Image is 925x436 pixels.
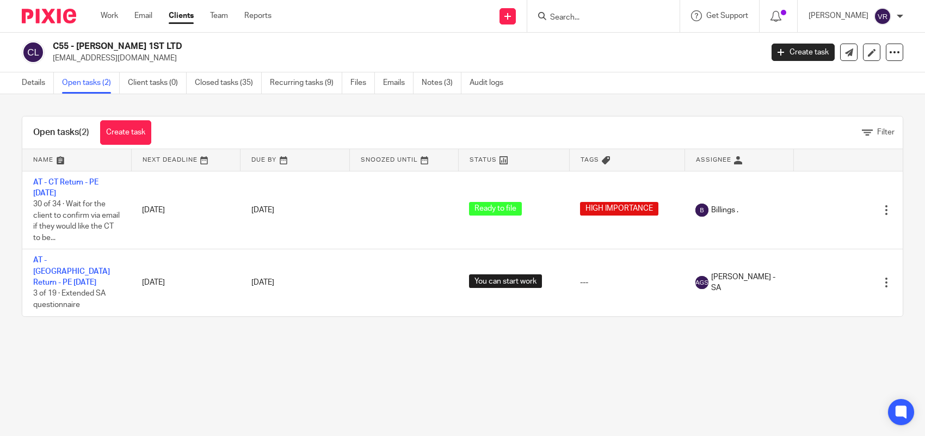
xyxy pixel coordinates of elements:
[422,72,461,94] a: Notes (3)
[711,205,738,216] span: Billings .
[101,10,118,21] a: Work
[549,13,647,23] input: Search
[33,179,98,197] a: AT - CT Return - PE [DATE]
[128,72,187,94] a: Client tasks (0)
[350,72,375,94] a: Files
[251,206,274,214] span: [DATE]
[22,72,54,94] a: Details
[244,10,272,21] a: Reports
[22,41,45,64] img: svg%3E
[580,202,658,216] span: HIGH IMPORTANCE
[53,41,615,52] h2: C55 - [PERSON_NAME] 1ST LTD
[79,128,89,137] span: (2)
[251,279,274,286] span: [DATE]
[469,202,522,216] span: Ready to file
[33,127,89,138] h1: Open tasks
[33,200,120,242] span: 30 of 34 · Wait for the client to confirm via email if they would like the CT to be...
[33,290,106,309] span: 3 of 19 · Extended SA questionnaire
[134,10,152,21] a: Email
[131,171,240,249] td: [DATE]
[62,72,120,94] a: Open tasks (2)
[469,274,542,288] span: You can start work
[169,10,194,21] a: Clients
[22,9,76,23] img: Pixie
[580,277,674,288] div: ---
[470,72,511,94] a: Audit logs
[270,72,342,94] a: Recurring tasks (9)
[33,256,110,286] a: AT - [GEOGRAPHIC_DATA] Return - PE [DATE]
[877,128,895,136] span: Filter
[195,72,262,94] a: Closed tasks (35)
[809,10,868,21] p: [PERSON_NAME]
[772,44,835,61] a: Create task
[581,157,599,163] span: Tags
[470,157,497,163] span: Status
[361,157,418,163] span: Snoozed Until
[706,12,748,20] span: Get Support
[383,72,414,94] a: Emails
[695,204,708,217] img: svg%3E
[874,8,891,25] img: svg%3E
[53,53,755,64] p: [EMAIL_ADDRESS][DOMAIN_NAME]
[100,120,151,145] a: Create task
[711,272,782,294] span: [PERSON_NAME] - SA
[695,276,708,289] img: svg%3E
[131,249,240,316] td: [DATE]
[210,10,228,21] a: Team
